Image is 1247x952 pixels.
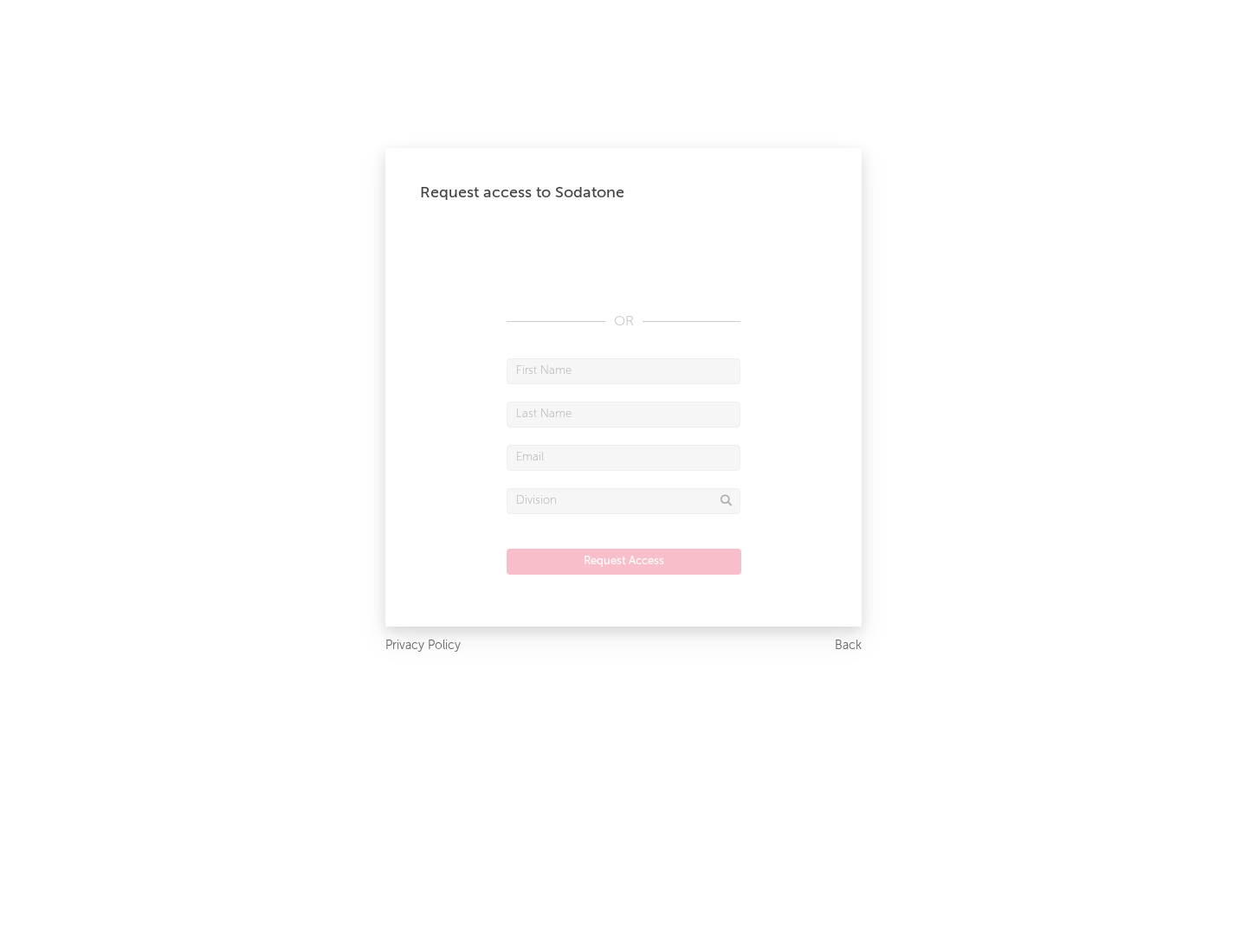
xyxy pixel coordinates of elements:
button: Request Access [507,549,741,575]
div: OR [507,312,740,332]
div: Request access to Sodatone [420,183,827,203]
a: Back [835,635,862,657]
input: First Name [507,358,740,384]
input: Email [507,445,740,471]
input: Division [507,488,740,514]
input: Last Name [507,402,740,428]
a: Privacy Policy [385,635,461,657]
